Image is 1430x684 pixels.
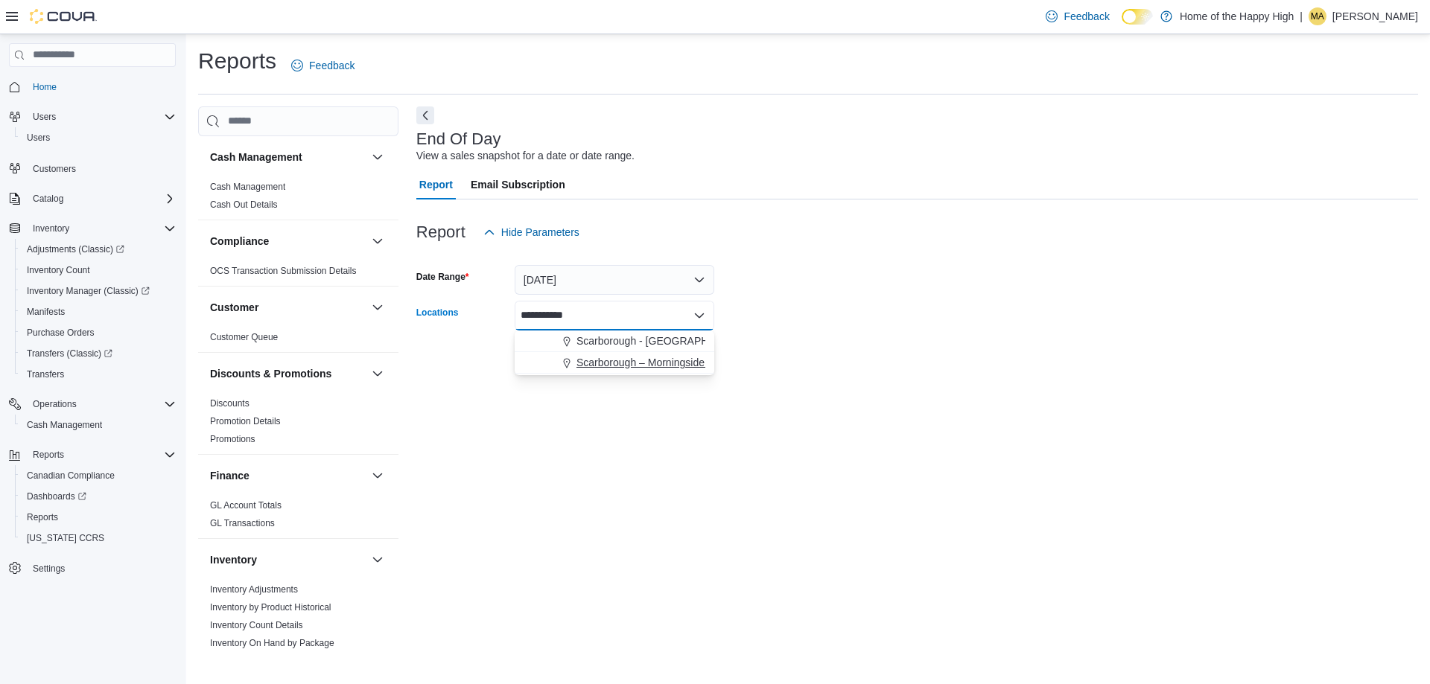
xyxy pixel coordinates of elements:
a: Cash Management [21,416,108,434]
span: Transfers (Classic) [27,348,112,359]
span: Canadian Compliance [27,470,115,482]
button: Operations [27,395,83,413]
button: Inventory [369,551,387,569]
h3: End Of Day [416,130,501,148]
span: Report [419,170,453,199]
div: Milagros Argoso [1309,7,1326,25]
a: Inventory Adjustments [210,584,298,595]
a: Discounts [210,398,250,409]
button: Reports [3,444,182,465]
span: Users [21,129,176,147]
a: Users [21,129,56,147]
h3: Inventory [210,552,257,567]
span: Inventory Manager (Classic) [21,282,176,300]
span: Inventory Count Details [210,619,303,631]
h3: Report [416,223,465,241]
span: Reports [27,446,176,464]
button: Purchase Orders [15,322,182,343]
img: Cova [30,9,97,24]
span: Users [27,132,50,144]
span: Cash Out Details [210,199,278,211]
span: GL Transactions [210,517,275,529]
span: Manifests [21,303,176,321]
span: GL Account Totals [210,499,282,511]
span: Inventory On Hand by Package [210,637,334,649]
span: Feedback [309,58,355,73]
button: Reports [15,507,182,528]
a: Manifests [21,303,71,321]
a: Inventory Manager (Classic) [15,281,182,301]
a: Transfers (Classic) [21,345,118,362]
span: Inventory [27,220,176,237]
p: Home of the Happy High [1180,7,1294,25]
button: Inventory [210,552,366,567]
button: Manifests [15,301,182,322]
label: Date Range [416,271,469,283]
a: Feedback [285,51,360,80]
a: OCS Transaction Submission Details [210,266,357,276]
button: Transfers [15,364,182,385]
a: Inventory by Product Historical [210,602,331,613]
a: Promotions [210,434,255,444]
h3: Finance [210,468,250,483]
button: Catalog [27,190,69,208]
span: Promotions [210,433,255,445]
button: Cash Management [15,415,182,435]
h3: Customer [210,300,258,315]
button: Reports [27,446,70,464]
span: Hide Parameters [501,225,579,240]
button: Catalog [3,188,182,209]
button: Users [3,106,182,127]
span: Purchase Orders [21,324,176,342]
div: Customer [198,328,398,352]
a: Transfers [21,365,70,383]
a: Transfers (Classic) [15,343,182,364]
span: Dashboards [27,490,86,502]
span: Inventory Manager (Classic) [27,285,150,297]
span: Transfers [27,368,64,380]
a: Promotion Details [210,416,281,426]
span: Manifests [27,306,65,318]
a: Customers [27,160,82,178]
span: Purchase Orders [27,327,95,339]
button: Next [416,106,434,124]
button: Finance [369,467,387,485]
a: Inventory Count Details [210,620,303,630]
span: Canadian Compliance [21,467,176,485]
button: Customers [3,157,182,179]
span: Inventory Count [27,264,90,276]
a: Dashboards [15,486,182,507]
span: Customers [33,163,76,175]
button: Canadian Compliance [15,465,182,486]
button: Inventory Count [15,260,182,281]
div: Compliance [198,262,398,286]
span: Inventory Adjustments [210,584,298,595]
div: View a sales snapshot for a date or date range. [416,148,635,164]
button: Inventory [27,220,75,237]
button: Discounts & Promotions [210,366,366,381]
a: Adjustments (Classic) [21,240,130,258]
span: OCS Transaction Submission Details [210,265,357,277]
h3: Discounts & Promotions [210,366,331,381]
span: Settings [27,559,176,578]
a: GL Transactions [210,518,275,528]
button: Finance [210,468,366,483]
span: Inventory [33,223,69,234]
a: Purchase Orders [21,324,101,342]
span: Reports [27,511,58,523]
span: Users [33,111,56,123]
button: Users [15,127,182,148]
button: Customer [369,298,387,316]
h3: Compliance [210,234,269,249]
span: Settings [33,563,65,575]
span: Inventory by Product Historical [210,601,331,613]
span: Scarborough - [GEOGRAPHIC_DATA] - Fire & Flower [576,333,825,348]
a: Adjustments (Classic) [15,239,182,260]
a: Dashboards [21,488,92,505]
span: Home [27,77,176,96]
button: Settings [3,557,182,579]
span: Transfers [21,365,176,383]
span: Transfers (Classic) [21,345,176,362]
